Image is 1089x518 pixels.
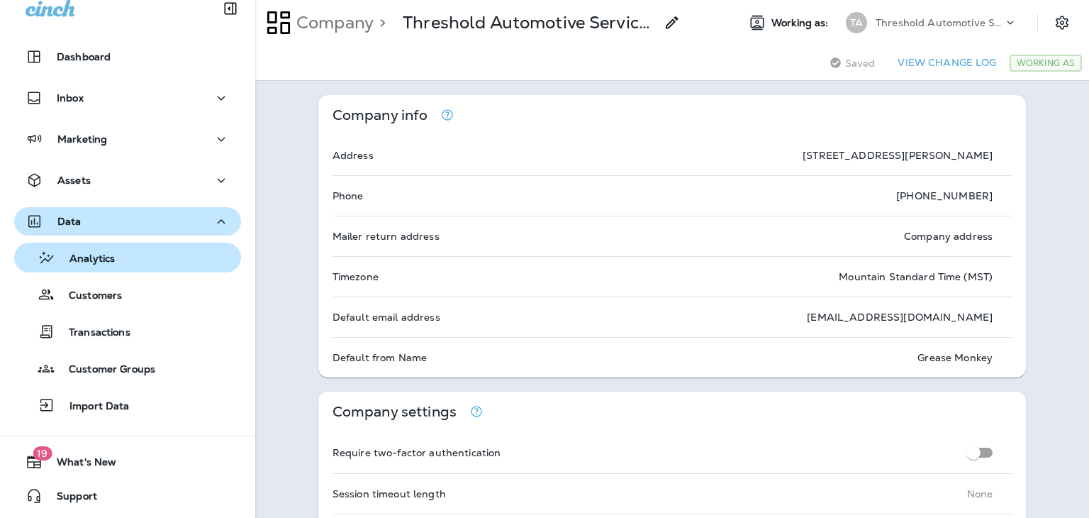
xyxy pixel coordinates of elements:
[55,326,130,340] p: Transactions
[904,231,993,242] p: Company address
[55,290,122,303] p: Customers
[14,84,241,112] button: Inbox
[55,363,155,377] p: Customer Groups
[43,456,116,473] span: What's New
[57,175,91,186] p: Assets
[1049,10,1075,35] button: Settings
[845,57,876,69] span: Saved
[55,253,115,266] p: Analytics
[14,243,241,272] button: Analytics
[43,490,97,507] span: Support
[333,231,440,242] p: Mailer return address
[896,190,993,202] p: [PHONE_NUMBER]
[1010,55,1082,72] div: Working As
[333,150,374,161] p: Address
[839,271,993,282] p: Mountain Standard Time (MST)
[55,400,130,414] p: Import Data
[57,92,84,104] p: Inbox
[14,482,241,510] button: Support
[846,12,867,33] div: TA
[57,216,82,227] p: Data
[14,280,241,309] button: Customers
[14,166,241,194] button: Assets
[14,390,241,420] button: Import Data
[403,12,655,33] p: Threshold Automotive Service dba Grease Monkey
[917,352,993,363] p: Grease Monkey
[14,207,241,236] button: Data
[333,352,427,363] p: Default from Name
[14,448,241,476] button: 19What's New
[291,12,374,33] p: Company
[14,125,241,153] button: Marketing
[771,17,832,29] span: Working as:
[14,43,241,71] button: Dashboard
[333,447,501,458] p: Require two-factor authentication
[57,51,111,62] p: Dashboard
[333,312,440,323] p: Default email address
[14,316,241,346] button: Transactions
[374,12,386,33] p: >
[14,353,241,383] button: Customer Groups
[892,52,1002,74] button: View Change Log
[876,17,1003,28] p: Threshold Automotive Service dba Grease Monkey
[807,312,993,323] p: [EMAIL_ADDRESS][DOMAIN_NAME]
[333,271,379,282] p: Timezone
[803,150,993,161] p: [STREET_ADDRESS][PERSON_NAME]
[57,133,107,145] p: Marketing
[967,488,993,500] p: None
[333,190,364,202] p: Phone
[333,109,428,121] p: Company info
[333,488,446,500] p: Session timeout length
[33,446,52,461] span: 19
[333,406,457,418] p: Company settings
